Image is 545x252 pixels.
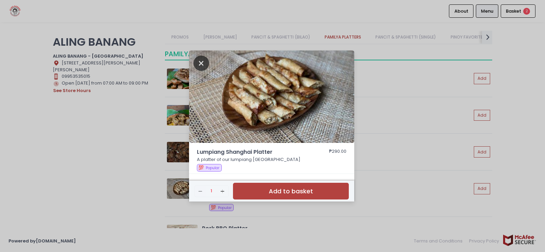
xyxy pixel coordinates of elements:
[329,148,346,156] div: ₱290.00
[233,183,349,199] button: Add to basket
[189,50,354,143] img: Lumpiang Shanghai Platter
[197,156,347,163] p: A platter of our lumpiang [GEOGRAPHIC_DATA]
[198,164,204,171] span: 💯
[206,165,219,171] span: Popular
[193,59,209,66] button: Close
[197,148,309,156] span: Lumpiang Shanghai Platter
